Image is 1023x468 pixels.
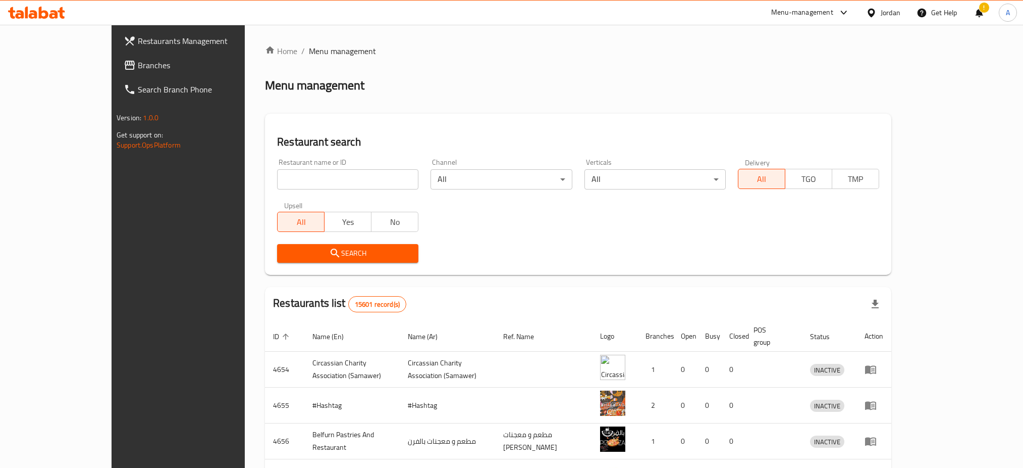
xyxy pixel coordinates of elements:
td: #Hashtag [400,388,495,424]
td: #Hashtag [304,388,400,424]
h2: Restaurant search [277,134,879,150]
td: 0 [697,388,721,424]
th: Open [673,321,697,352]
span: Yes [329,215,367,229]
div: Menu [865,435,883,447]
label: Delivery [745,159,770,166]
button: Yes [324,212,371,232]
label: Upsell [284,202,303,209]
span: Get support on: [117,128,163,142]
th: Logo [592,321,637,352]
a: Search Branch Phone [116,77,283,102]
td: 0 [673,424,697,459]
button: Search [277,244,418,263]
div: Menu-management [771,7,833,19]
span: 1.0.0 [143,111,158,124]
button: All [738,169,785,189]
th: Branches [637,321,673,352]
div: Menu [865,399,883,411]
h2: Restaurants list [273,296,406,312]
td: 4656 [265,424,304,459]
span: All [282,215,320,229]
span: INACTIVE [810,436,844,448]
span: Name (Ar) [408,331,451,343]
div: Menu [865,363,883,376]
h2: Menu management [265,77,364,93]
td: 0 [721,424,745,459]
td: 0 [673,388,697,424]
td: 0 [721,352,745,388]
div: INACTIVE [810,400,844,412]
button: TMP [832,169,879,189]
div: Total records count [348,296,406,312]
div: All [430,169,572,190]
th: Action [856,321,891,352]
a: Support.OpsPlatform [117,138,181,152]
span: INACTIVE [810,364,844,376]
img: Belfurn Pastries And Restaurant [600,427,625,452]
span: Version: [117,111,141,124]
span: Search [285,247,410,260]
td: 1 [637,424,673,459]
th: Busy [697,321,721,352]
span: TGO [789,172,828,186]
span: INACTIVE [810,400,844,412]
span: ID [273,331,292,343]
td: 2 [637,388,673,424]
img: #Hashtag [600,391,625,416]
span: No [375,215,414,229]
span: Name (En) [312,331,357,343]
div: INACTIVE [810,436,844,448]
td: ​Circassian ​Charity ​Association​ (Samawer) [304,352,400,388]
span: Branches [138,59,275,71]
div: All [584,169,726,190]
span: TMP [836,172,875,186]
input: Search for restaurant name or ID.. [277,169,418,190]
td: ​Circassian ​Charity ​Association​ (Samawer) [400,352,495,388]
a: Restaurants Management [116,29,283,53]
a: Branches [116,53,283,77]
span: Menu management [309,45,376,57]
button: No [371,212,418,232]
span: Ref. Name [503,331,547,343]
div: Export file [863,292,887,316]
td: Belfurn Pastries And Restaurant [304,424,400,459]
span: Search Branch Phone [138,83,275,96]
span: Status [810,331,843,343]
span: POS group [753,324,790,348]
span: 15601 record(s) [349,300,406,309]
td: 0 [721,388,745,424]
li: / [301,45,305,57]
img: ​Circassian ​Charity ​Association​ (Samawer) [600,355,625,380]
td: 4655 [265,388,304,424]
td: 0 [697,352,721,388]
td: 0 [697,424,721,459]
span: A [1006,7,1010,18]
nav: breadcrumb [265,45,891,57]
th: Closed [721,321,745,352]
td: 4654 [265,352,304,388]
td: 1 [637,352,673,388]
span: Restaurants Management [138,35,275,47]
td: مطعم و معجنات [PERSON_NAME] [495,424,592,459]
td: 0 [673,352,697,388]
td: مطعم و معجنات بالفرن [400,424,495,459]
div: Jordan [881,7,900,18]
button: TGO [785,169,832,189]
button: All [277,212,325,232]
span: All [742,172,781,186]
